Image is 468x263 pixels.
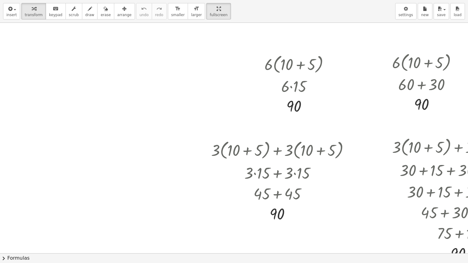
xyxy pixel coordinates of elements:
[66,3,82,19] button: scrub
[49,13,62,17] span: keypad
[3,3,20,19] button: insert
[117,13,132,17] span: arrange
[171,13,185,17] span: smaller
[101,13,111,17] span: erase
[69,13,79,17] span: scrub
[6,13,17,17] span: insert
[193,5,199,12] i: format_size
[97,3,114,19] button: erase
[454,13,462,17] span: load
[156,5,162,12] i: redo
[188,3,205,19] button: format_sizelarger
[25,13,43,17] span: transform
[21,3,46,19] button: transform
[114,3,135,19] button: arrange
[210,13,227,17] span: fullscreen
[418,3,432,19] button: new
[152,3,167,19] button: redoredo
[140,13,149,17] span: undo
[437,13,445,17] span: save
[175,5,181,12] i: format_size
[450,3,465,19] button: load
[53,5,58,12] i: keyboard
[206,3,231,19] button: fullscreen
[155,13,163,17] span: redo
[434,3,449,19] button: save
[136,3,152,19] button: undoundo
[421,13,429,17] span: new
[395,3,417,19] button: settings
[168,3,188,19] button: format_sizesmaller
[191,13,202,17] span: larger
[141,5,147,12] i: undo
[85,13,94,17] span: draw
[82,3,98,19] button: draw
[399,13,413,17] span: settings
[46,3,66,19] button: keyboardkeypad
